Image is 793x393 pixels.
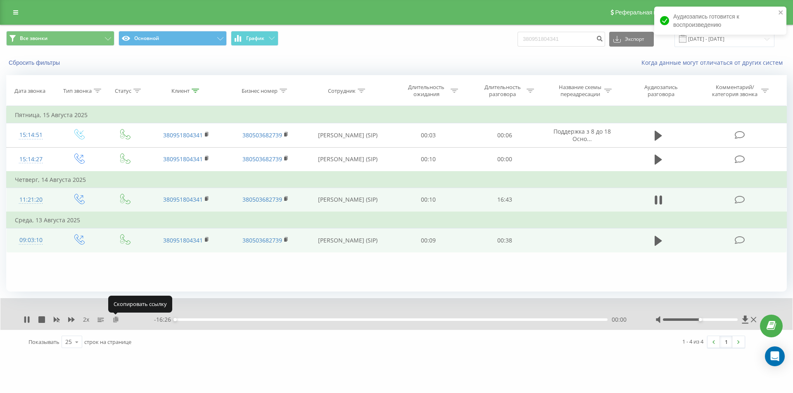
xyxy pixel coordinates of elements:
[242,131,282,139] a: 380503682739
[634,84,688,98] div: Аудиозапись разговора
[6,31,114,46] button: Все звонки
[558,84,602,98] div: Название схемы переадресации
[305,147,390,172] td: [PERSON_NAME] (SIP)
[612,315,627,324] span: 00:00
[171,87,190,94] div: Клиент
[682,337,703,346] div: 1 - 4 из 4
[7,107,787,123] td: Пятница, 15 Августа 2025
[480,84,525,98] div: Длительность разговора
[7,212,787,228] td: Среда, 13 Августа 2025
[15,232,47,248] div: 09:03:10
[654,7,786,35] div: Аудиозапись готовится к воспроизведению
[163,195,203,203] a: 380951804341
[615,9,683,16] span: Реферальная программа
[242,87,278,94] div: Бизнес номер
[305,228,390,252] td: [PERSON_NAME] (SIP)
[242,236,282,244] a: 380503682739
[108,296,172,312] div: Скопировать ссылку
[466,228,542,252] td: 00:38
[6,59,64,66] button: Сбросить фильтры
[466,147,542,172] td: 00:00
[390,123,466,147] td: 00:03
[15,127,47,143] div: 15:14:51
[84,338,131,346] span: строк на странице
[553,127,611,143] span: Поддержка з 8 до 18 Осно...
[698,318,702,321] div: Accessibility label
[242,155,282,163] a: 380503682739
[390,228,466,252] td: 00:09
[83,315,89,324] span: 2 x
[15,192,47,208] div: 11:21:20
[173,318,177,321] div: Accessibility label
[163,155,203,163] a: 380951804341
[63,87,92,94] div: Тип звонка
[242,195,282,203] a: 380503682739
[711,84,759,98] div: Комментарий/категория звонка
[518,32,605,47] input: Поиск по номеру
[778,9,784,17] button: close
[163,131,203,139] a: 380951804341
[305,123,390,147] td: [PERSON_NAME] (SIP)
[115,87,131,94] div: Статус
[28,338,59,346] span: Показывать
[609,32,654,47] button: Экспорт
[390,188,466,212] td: 00:10
[231,31,278,46] button: График
[765,346,785,366] div: Open Intercom Messenger
[720,336,732,348] a: 1
[641,59,787,66] a: Когда данные могут отличаться от других систем
[7,172,787,188] td: Четверг, 14 Августа 2025
[14,87,45,94] div: Дата звонка
[246,35,264,41] span: График
[404,84,449,98] div: Длительность ожидания
[305,188,390,212] td: [PERSON_NAME] (SIP)
[466,188,542,212] td: 16:43
[328,87,356,94] div: Сотрудник
[119,31,227,46] button: Основной
[163,236,203,244] a: 380951804341
[65,338,72,346] div: 25
[466,123,542,147] td: 00:06
[15,151,47,167] div: 15:14:27
[154,315,175,324] span: - 16:26
[20,35,47,42] span: Все звонки
[390,147,466,172] td: 00:10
